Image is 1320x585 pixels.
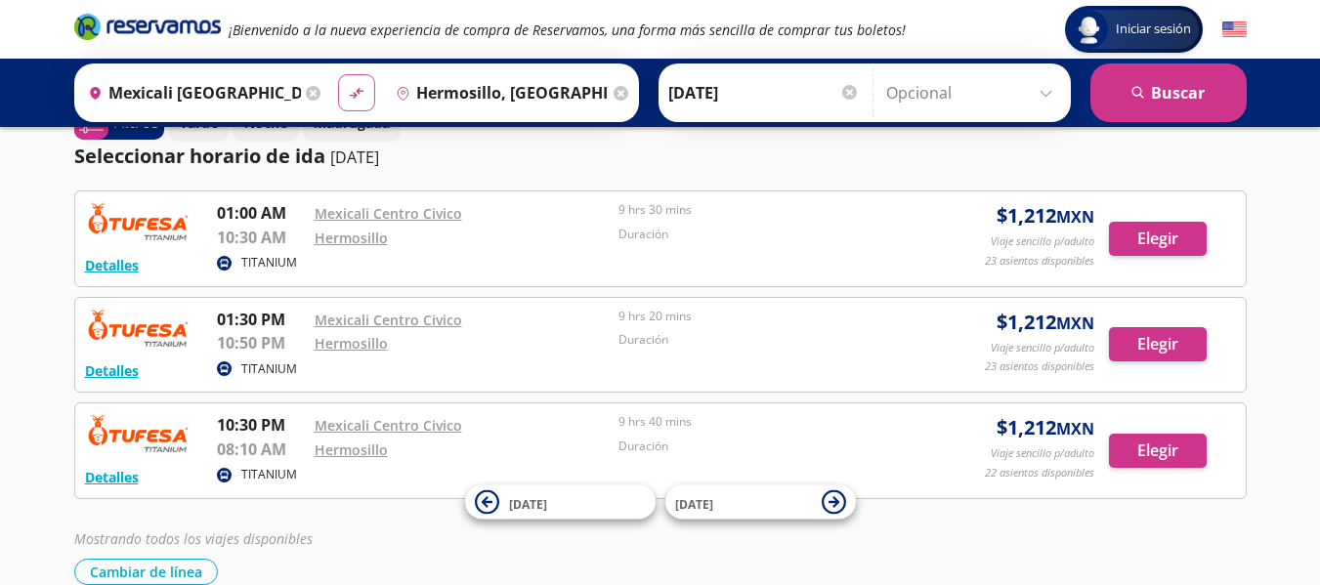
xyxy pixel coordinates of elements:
p: Viaje sencillo p/adulto [991,340,1094,356]
p: Duración [618,226,914,243]
input: Buscar Origen [80,68,301,117]
p: 01:30 PM [217,308,305,331]
p: 08:10 AM [217,438,305,461]
img: RESERVAMOS [85,201,192,240]
p: 23 asientos disponibles [985,253,1094,270]
p: [DATE] [330,146,379,169]
button: [DATE] [665,485,856,520]
em: Mostrando todos los viajes disponibles [74,529,313,548]
span: Iniciar sesión [1108,20,1199,39]
a: Hermosillo [315,334,388,353]
p: TITANIUM [241,360,297,378]
p: Duración [618,331,914,349]
button: Elegir [1109,434,1207,468]
small: MXN [1056,206,1094,228]
span: $ 1,212 [997,201,1094,230]
small: MXN [1056,418,1094,439]
input: Buscar Destino [388,68,609,117]
button: Detalles [85,360,139,381]
p: 10:50 PM [217,331,305,355]
p: Viaje sencillo p/adulto [991,233,1094,250]
p: 10:30 AM [217,226,305,249]
button: Cambiar de línea [74,559,218,585]
span: $ 1,212 [997,413,1094,442]
input: Elegir Fecha [668,68,860,117]
p: 22 asientos disponibles [985,465,1094,481]
button: Buscar [1090,63,1247,122]
a: Brand Logo [74,12,221,47]
a: Hermosillo [315,229,388,247]
a: Mexicali Centro Civico [315,204,462,223]
p: Viaje sencillo p/adulto [991,445,1094,462]
span: $ 1,212 [997,308,1094,337]
small: MXN [1056,313,1094,334]
img: RESERVAMOS [85,308,192,347]
button: English [1222,18,1247,42]
p: 9 hrs 20 mins [618,308,914,325]
p: Duración [618,438,914,455]
a: Hermosillo [315,440,388,459]
button: Elegir [1109,327,1207,361]
p: TITANIUM [241,466,297,483]
button: [DATE] [465,485,656,520]
span: [DATE] [675,495,713,512]
p: 9 hrs 40 mins [618,413,914,431]
p: 10:30 PM [217,413,305,437]
p: 9 hrs 30 mins [618,201,914,219]
em: ¡Bienvenido a la nueva experiencia de compra de Reservamos, una forma más sencilla de comprar tus... [229,21,906,39]
a: Mexicali Centro Civico [315,416,462,435]
p: Seleccionar horario de ida [74,142,325,171]
p: 23 asientos disponibles [985,358,1094,375]
button: Elegir [1109,222,1207,256]
input: Opcional [886,68,1061,117]
span: [DATE] [509,495,547,512]
button: Detalles [85,255,139,275]
p: 01:00 AM [217,201,305,225]
img: RESERVAMOS [85,413,192,452]
p: TITANIUM [241,254,297,272]
i: Brand Logo [74,12,221,41]
a: Mexicali Centro Civico [315,311,462,329]
button: Detalles [85,467,139,487]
